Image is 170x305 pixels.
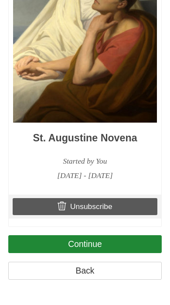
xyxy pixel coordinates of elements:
[13,154,157,168] div: Started by You
[13,198,157,215] a: Unsubscribe
[8,262,161,280] a: Back
[13,133,157,144] h3: St. Augustine Novena
[8,235,161,253] a: Continue
[13,168,157,183] div: [DATE] - [DATE]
